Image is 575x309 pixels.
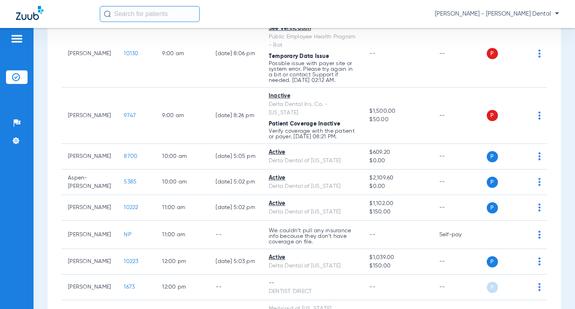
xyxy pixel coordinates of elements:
[369,253,426,262] span: $1,039.00
[269,92,357,100] div: Inactive
[538,257,541,265] img: group-dot-blue.svg
[487,48,498,59] span: P
[124,205,138,210] span: 10222
[369,51,375,56] span: --
[269,262,357,270] div: Delta Dental of [US_STATE]
[156,221,209,249] td: 11:00 AM
[487,282,498,293] span: P
[487,110,498,121] span: P
[269,128,357,140] p: Verify coverage with the patient or payer. [DATE] 08:21 PM.
[369,157,426,165] span: $0.00
[369,232,375,237] span: --
[369,208,426,216] span: $150.00
[156,249,209,275] td: 12:00 PM
[433,195,487,221] td: --
[369,284,375,290] span: --
[269,148,357,157] div: Active
[156,88,209,144] td: 9:00 AM
[433,144,487,169] td: --
[61,88,117,144] td: [PERSON_NAME]
[538,112,541,120] img: group-dot-blue.svg
[269,199,357,208] div: Active
[269,157,357,165] div: Delta Dental of [US_STATE]
[61,275,117,300] td: [PERSON_NAME]
[269,33,357,50] div: Public Employee Health Program - Bot
[369,182,426,191] span: $0.00
[61,195,117,221] td: [PERSON_NAME]
[369,199,426,208] span: $1,102.00
[269,253,357,262] div: Active
[100,6,200,22] input: Search for patients
[433,275,487,300] td: --
[209,88,262,144] td: [DATE] 8:26 PM
[209,169,262,195] td: [DATE] 5:02 PM
[369,262,426,270] span: $150.00
[433,221,487,249] td: Self-pay
[10,34,23,44] img: hamburger-icon
[156,195,209,221] td: 11:00 AM
[369,116,426,124] span: $50.00
[369,174,426,182] span: $2,109.60
[269,100,357,117] div: Delta Dental Ins. Co. - [US_STATE]
[209,221,262,249] td: --
[269,228,357,245] p: We couldn’t pull any insurance info because they don’t have coverage on file.
[61,20,117,88] td: [PERSON_NAME]
[487,256,498,267] span: P
[535,271,575,309] iframe: Chat Widget
[61,249,117,275] td: [PERSON_NAME]
[269,208,357,216] div: Delta Dental of [US_STATE]
[104,10,111,18] img: Search Icon
[269,182,357,191] div: Delta Dental of [US_STATE]
[487,151,498,162] span: P
[61,169,117,195] td: Aspen-[PERSON_NAME]
[124,113,136,118] span: 9747
[433,169,487,195] td: --
[538,50,541,58] img: group-dot-blue.svg
[124,154,137,159] span: 8700
[538,231,541,239] img: group-dot-blue.svg
[487,177,498,188] span: P
[156,20,209,88] td: 9:00 AM
[269,174,357,182] div: Active
[538,152,541,160] img: group-dot-blue.svg
[61,144,117,169] td: [PERSON_NAME]
[209,275,262,300] td: --
[269,54,329,59] span: Temporary Data Issue
[433,20,487,88] td: --
[61,221,117,249] td: [PERSON_NAME]
[269,287,357,296] div: DENTIST DIRECT
[16,6,44,20] img: Zuub Logo
[269,121,340,127] span: Patient Coverage Inactive
[209,144,262,169] td: [DATE] 5:05 PM
[433,88,487,144] td: --
[124,232,131,237] span: NP
[124,284,135,290] span: 1673
[269,24,357,33] div: See Verification
[156,144,209,169] td: 10:00 AM
[269,279,357,287] div: --
[538,203,541,211] img: group-dot-blue.svg
[124,51,138,56] span: 10130
[369,148,426,157] span: $609.20
[156,169,209,195] td: 10:00 AM
[435,10,559,18] span: [PERSON_NAME] - [PERSON_NAME] Dental
[209,195,262,221] td: [DATE] 5:02 PM
[269,61,357,83] p: Possible issue with payer site or system error. Please try again in a bit or contact Support if n...
[124,179,137,185] span: 5385
[369,107,426,116] span: $1,500.00
[124,259,138,264] span: 10223
[538,178,541,186] img: group-dot-blue.svg
[487,202,498,213] span: P
[209,249,262,275] td: [DATE] 5:03 PM
[433,249,487,275] td: --
[209,20,262,88] td: [DATE] 8:06 PM
[156,275,209,300] td: 12:00 PM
